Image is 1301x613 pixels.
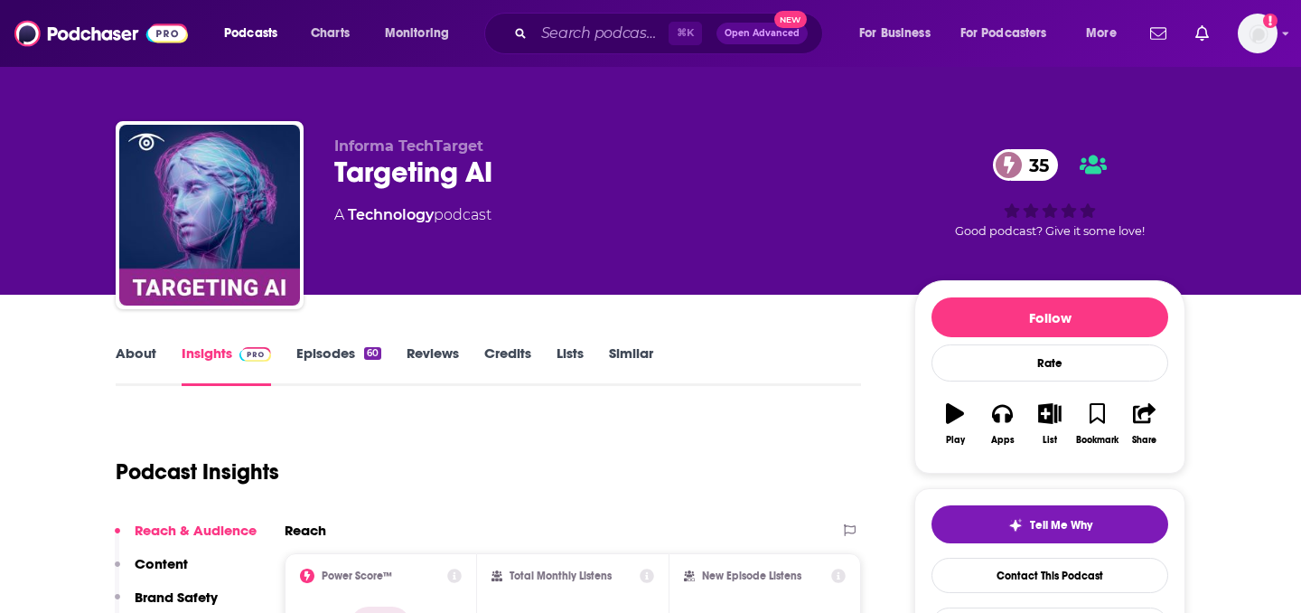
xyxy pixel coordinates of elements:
div: Search podcasts, credits, & more... [501,13,840,54]
a: Charts [299,19,360,48]
div: Apps [991,435,1015,446]
button: Share [1121,391,1168,457]
button: Open AdvancedNew [716,23,808,44]
h2: New Episode Listens [702,570,801,582]
button: Show profile menu [1238,14,1278,53]
div: Bookmark [1076,435,1118,446]
svg: Add a profile image [1263,14,1278,28]
h1: Podcast Insights [116,458,279,486]
a: Contact This Podcast [931,558,1168,593]
div: List [1043,435,1057,446]
a: InsightsPodchaser Pro [182,344,271,386]
img: User Profile [1238,14,1278,53]
span: Tell Me Why [1030,518,1092,533]
h2: Total Monthly Listens [510,570,612,582]
button: List [1026,391,1073,457]
span: Logged in as Marketing09 [1238,14,1278,53]
button: tell me why sparkleTell Me Why [931,505,1168,543]
button: open menu [847,19,953,48]
a: Show notifications dropdown [1143,18,1174,49]
a: Lists [557,344,584,386]
div: 60 [364,347,381,360]
img: Podchaser Pro [239,347,271,362]
div: Share [1132,435,1156,446]
span: Open Advanced [725,29,800,38]
a: Show notifications dropdown [1188,18,1216,49]
button: open menu [372,19,473,48]
a: Similar [609,344,653,386]
span: For Podcasters [960,21,1047,46]
div: Rate [931,344,1168,382]
img: tell me why sparkle [1008,518,1023,533]
p: Brand Safety [135,589,218,606]
a: Technology [348,206,434,223]
button: open menu [1073,19,1139,48]
a: 35 [993,149,1058,181]
span: More [1086,21,1117,46]
span: Informa TechTarget [334,137,483,155]
button: Apps [978,391,1025,457]
span: Monitoring [385,21,449,46]
img: Targeting AI [119,125,300,306]
button: Reach & Audience [115,522,257,555]
img: Podchaser - Follow, Share and Rate Podcasts [14,16,188,51]
p: Reach & Audience [135,522,257,539]
button: open menu [949,19,1073,48]
button: Bookmark [1073,391,1120,457]
span: ⌘ K [669,22,702,45]
span: New [774,11,807,28]
p: Content [135,555,188,572]
span: For Business [859,21,931,46]
button: Play [931,391,978,457]
span: Podcasts [224,21,277,46]
h2: Power Score™ [322,570,392,582]
span: 35 [1011,149,1058,181]
span: Charts [311,21,350,46]
a: Credits [484,344,531,386]
div: 35Good podcast? Give it some love! [914,137,1185,250]
button: Content [115,555,188,589]
h2: Reach [285,522,326,539]
a: Reviews [407,344,459,386]
div: Play [946,435,965,446]
span: Good podcast? Give it some love! [955,224,1145,238]
button: open menu [211,19,301,48]
button: Follow [931,297,1168,337]
a: Episodes60 [296,344,381,386]
input: Search podcasts, credits, & more... [534,19,669,48]
a: About [116,344,156,386]
div: A podcast [334,204,491,226]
